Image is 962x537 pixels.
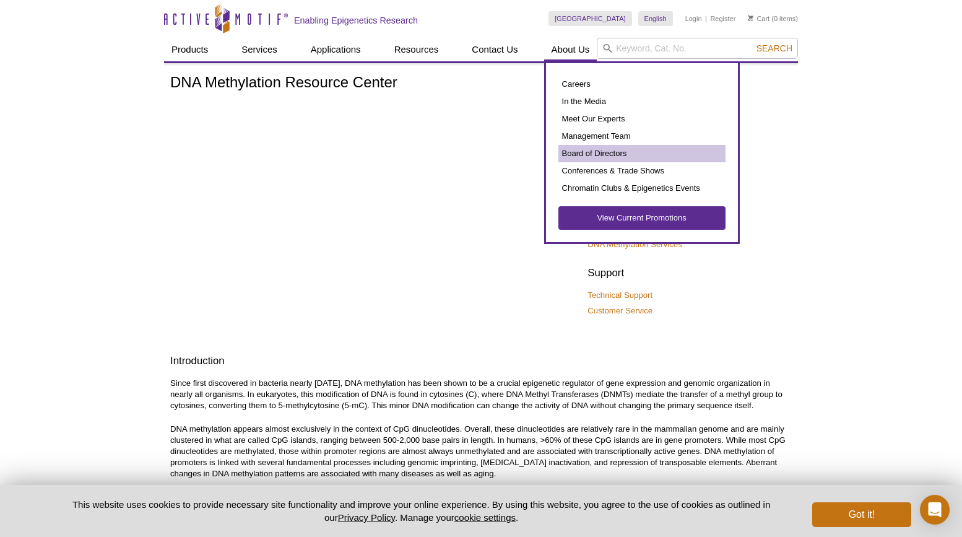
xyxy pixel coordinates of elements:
a: Meet Our Experts [558,110,726,128]
a: Products [164,38,215,61]
a: DNA Methylation Services [587,239,682,250]
a: Customer Service [587,305,652,317]
button: Search [753,43,796,54]
a: Contact Us [464,38,525,61]
a: [GEOGRAPHIC_DATA] [548,11,632,26]
input: Keyword, Cat. No. [597,38,798,59]
h2: Introduction [170,354,792,369]
iframe: [WEBINAR] Anchor-Based Bisulfite Sequencing Determines Genome-Wide DNA Methylation - Dr. Ben Delatte [170,100,578,330]
a: Careers [558,76,726,93]
a: Conferences & Trade Shows [558,162,726,180]
li: (0 items) [748,11,798,26]
a: Management Team [558,128,726,145]
h2: Support [587,266,792,281]
a: Applications [303,38,368,61]
a: Services [234,38,285,61]
a: Login [685,14,702,23]
div: Open Intercom Messenger [920,495,950,525]
a: Board of Directors [558,145,726,162]
button: Got it! [812,502,911,527]
img: Your Cart [748,15,753,21]
p: DNA methylation appears almost exclusively in the context of CpG dinucleotides. Overall, these di... [170,424,792,479]
a: Technical Support [587,290,652,301]
span: Search [756,43,792,53]
li: | [705,11,707,26]
a: Chromatin Clubs & Epigenetics Events [558,180,726,197]
p: This website uses cookies to provide necessary site functionality and improve your online experie... [51,498,792,524]
a: About Us [544,38,597,61]
a: View Current Promotions [558,206,726,230]
a: Privacy Policy [338,512,395,523]
h1: DNA Methylation Resource Center [170,74,792,92]
p: Since first discovered in bacteria nearly [DATE], DNA methylation has been shown to be a crucial ... [170,378,792,411]
a: In the Media [558,93,726,110]
a: Register [710,14,735,23]
a: Resources [387,38,446,61]
a: English [638,11,673,26]
a: Cart [748,14,769,23]
button: cookie settings [454,512,516,523]
h2: Enabling Epigenetics Research [294,15,418,26]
